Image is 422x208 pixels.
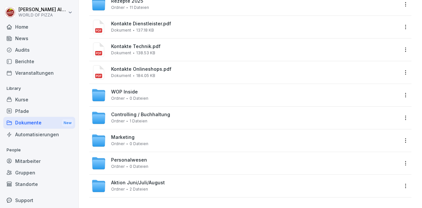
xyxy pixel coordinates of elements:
[111,51,131,55] span: Dokument
[3,117,75,129] a: DokumenteNew
[136,51,155,55] span: 138.53 KB
[3,178,75,190] a: Standorte
[3,56,75,67] a: Berichte
[3,105,75,117] a: Pfade
[62,119,73,127] div: New
[111,112,170,117] span: Controlling / Buchhaltung
[111,164,125,169] span: Ordner
[111,66,399,72] span: Kontakte Onlineshops.pdf
[111,28,131,33] span: Dokument
[3,155,75,167] a: Mitarbeiter
[3,83,75,94] p: Library
[111,96,125,101] span: Ordner
[18,7,67,13] p: [PERSON_NAME] Alkurdi
[89,175,401,197] a: Aktion Juni/Juli/AugustOrdner2 Dateien
[3,117,75,129] div: Dokumente
[111,5,125,10] span: Ordner
[89,84,401,106] a: WOP InsideOrdner0 Dateien
[111,135,135,140] span: Marketing
[111,142,125,146] span: Ordner
[3,129,75,140] a: Automatisierungen
[136,28,154,33] span: 137.18 KB
[130,96,148,101] span: 0 Dateien
[3,33,75,44] a: News
[130,119,147,123] span: 1 Dateien
[3,67,75,79] a: Veranstaltungen
[111,119,125,123] span: Ordner
[89,152,401,174] a: PersonalwesenOrdner0 Dateien
[18,13,67,17] p: WORLD OF PIZZA
[89,107,401,129] a: Controlling / BuchhaltungOrdner1 Dateien
[111,89,138,95] span: WOP Inside
[130,5,149,10] span: 11 Dateien
[111,180,165,186] span: Aktion Juni/Juli/August
[111,157,147,163] span: Personalwesen
[3,167,75,178] a: Gruppen
[111,73,131,78] span: Dokument
[111,187,125,192] span: Ordner
[130,142,148,146] span: 0 Dateien
[111,21,399,27] span: Kontakte Dienstleister.pdf
[130,164,148,169] span: 0 Dateien
[3,145,75,155] p: People
[136,73,155,78] span: 184.05 KB
[3,94,75,105] a: Kurse
[3,195,75,206] div: Support
[89,129,401,152] a: MarketingOrdner0 Dateien
[3,21,75,33] a: Home
[111,44,399,49] span: Kontakte Technik.pdf
[3,44,75,56] a: Audits
[130,187,148,192] span: 2 Dateien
